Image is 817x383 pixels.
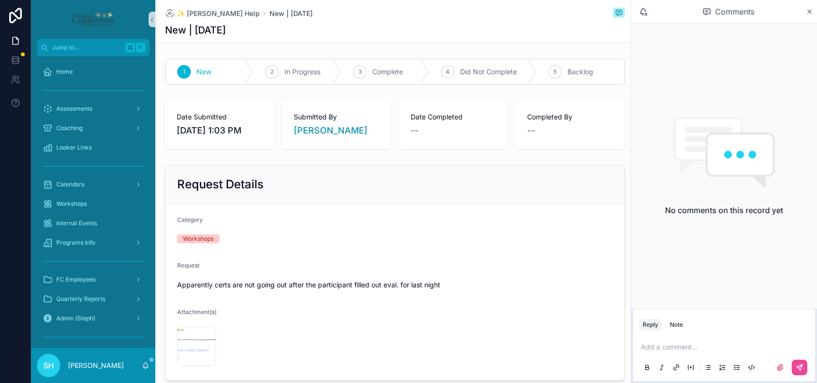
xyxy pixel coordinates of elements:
a: FC Employees [37,271,150,288]
span: Attachment(s) [177,308,217,316]
span: Category [177,216,203,223]
span: Comments [715,6,754,17]
span: Calendars [56,181,84,188]
span: Programs Info [56,239,95,247]
span: Admin (Steph) [56,315,95,322]
h1: New | [DATE] [165,23,226,37]
span: [DATE] 1:03 PM [177,124,263,137]
span: In Progress [284,67,320,77]
a: Looker Links [37,139,150,156]
span: Backlog [567,67,593,77]
span: 4 [446,68,450,76]
a: Workshops [37,195,150,213]
a: Assessments [37,100,150,117]
span: Home [56,68,73,76]
span: ✨ [PERSON_NAME] Help [177,9,260,18]
a: [PERSON_NAME] [294,124,367,137]
span: 1 [183,68,185,76]
span: New [197,67,211,77]
span: Apparently certs are not going out after the participant filled out eval. for last night [177,280,613,290]
span: Workshops [56,200,87,208]
span: Date Completed [411,112,497,122]
a: Programs Info [37,234,150,251]
button: Jump to...K [37,39,150,56]
button: Note [666,319,687,331]
span: Assessments [56,105,92,113]
div: Workshops [183,234,214,243]
a: Internal Events [37,215,150,232]
span: Internal Events [56,219,97,227]
h2: Request Details [177,177,264,192]
a: Quarterly Reports [37,290,150,308]
div: scrollable content [31,56,155,348]
span: K [137,44,145,51]
span: -- [527,124,535,137]
span: Looker Links [56,144,92,151]
a: Coaching [37,119,150,137]
a: Admin (Steph) [37,310,150,327]
div: Note [670,321,683,329]
span: 3 [358,68,362,76]
a: ✨ [PERSON_NAME] Help [165,9,260,18]
span: Date Submitted [177,112,263,122]
h2: No comments on this record yet [665,204,783,216]
span: Complete [372,67,403,77]
p: [PERSON_NAME] [68,361,124,370]
span: Submitted By [294,112,380,122]
a: Home [37,63,150,81]
span: 2 [270,68,274,76]
span: Coaching [56,124,83,132]
span: Jump to... [52,44,121,51]
span: Completed By [527,112,613,122]
span: Request [177,262,200,269]
a: Calendars [37,176,150,193]
span: 5 [553,68,557,76]
span: Did Not Complete [460,67,517,77]
img: App logo [71,12,115,27]
button: Reply [639,319,662,331]
span: SH [43,360,54,371]
span: FC Employees [56,276,96,283]
span: -- [411,124,418,137]
span: Quarterly Reports [56,295,105,303]
a: New | [DATE] [269,9,313,18]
